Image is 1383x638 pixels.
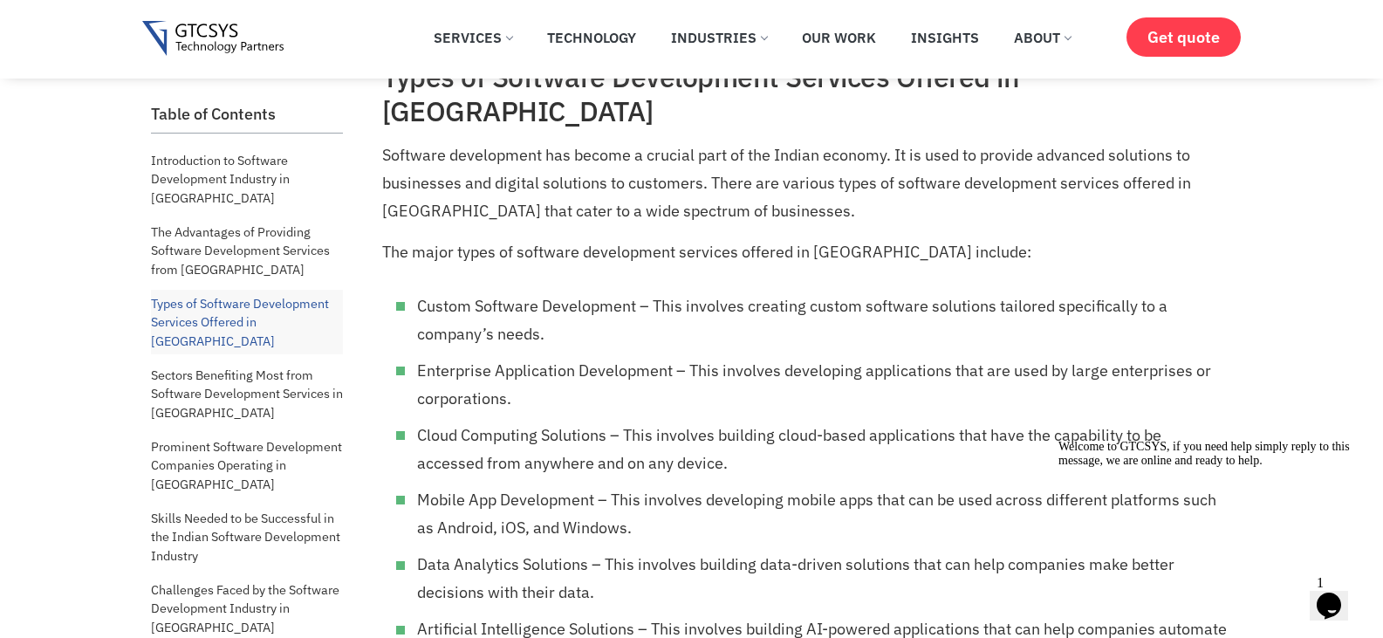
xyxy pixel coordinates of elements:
[417,486,1229,542] li: Mobile App Development – This involves developing mobile apps that can be used across different p...
[1001,18,1084,57] a: About
[7,7,321,35] div: Welcome to GTCSYS, if you need help simply reply to this message, we are online and ready to help.
[382,238,1229,266] p: The major types of software development services offered in [GEOGRAPHIC_DATA] include:
[789,18,889,57] a: Our Work
[417,357,1229,413] li: Enterprise Application Development – This involves developing applications that are used by large...
[151,504,343,570] a: Skills Needed to be Successful in the Indian Software Development Industry
[658,18,780,57] a: Industries
[534,18,649,57] a: Technology
[417,422,1229,477] li: Cloud Computing Solutions – This involves building cloud-based applications that have the capabil...
[382,141,1229,225] p: Software development has become a crucial part of the Indian economy. It is used to provide advan...
[1147,28,1220,46] span: Get quote
[151,218,343,284] a: The Advantages of Providing Software Development Services from [GEOGRAPHIC_DATA]
[151,433,343,498] a: Prominent Software Development Companies Operating in [GEOGRAPHIC_DATA]
[151,147,343,212] a: Introduction to Software Development Industry in [GEOGRAPHIC_DATA]
[382,60,1229,127] h2: Types of Software Development Services Offered in [GEOGRAPHIC_DATA]
[417,292,1229,348] li: Custom Software Development – This involves creating custom software solutions tailored specifica...
[1126,17,1241,57] a: Get quote
[142,21,284,57] img: Gtcsys logo
[1051,433,1366,559] iframe: chat widget
[421,18,525,57] a: Services
[1310,568,1366,621] iframe: chat widget
[417,551,1229,607] li: Data Analytics Solutions – This involves building data-driven solutions that can help companies m...
[151,290,343,355] a: Types of Software Development Services Offered in [GEOGRAPHIC_DATA]
[898,18,992,57] a: Insights
[151,105,343,124] h2: Table of Contents
[7,7,298,34] span: Welcome to GTCSYS, if you need help simply reply to this message, we are online and ready to help.
[151,361,343,427] a: Sectors Benefiting Most from Software Development Services in [GEOGRAPHIC_DATA]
